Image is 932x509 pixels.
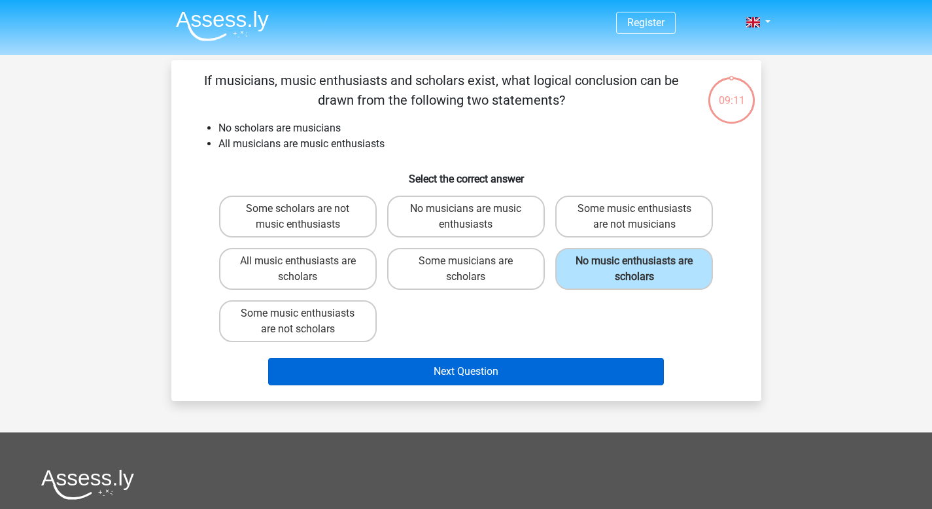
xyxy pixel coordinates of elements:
div: 09:11 [707,76,756,109]
label: Some music enthusiasts are not scholars [219,300,377,342]
label: Some musicians are scholars [387,248,545,290]
p: If musicians, music enthusiasts and scholars exist, what logical conclusion can be drawn from the... [192,71,691,110]
li: No scholars are musicians [218,120,740,136]
label: All music enthusiasts are scholars [219,248,377,290]
a: Register [627,16,664,29]
img: Assessly logo [41,469,134,500]
label: Some scholars are not music enthusiasts [219,196,377,237]
label: No music enthusiasts are scholars [555,248,713,290]
label: Some music enthusiasts are not musicians [555,196,713,237]
button: Next Question [268,358,664,385]
h6: Select the correct answer [192,162,740,185]
img: Assessly [176,10,269,41]
label: No musicians are music enthusiasts [387,196,545,237]
li: All musicians are music enthusiasts [218,136,740,152]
